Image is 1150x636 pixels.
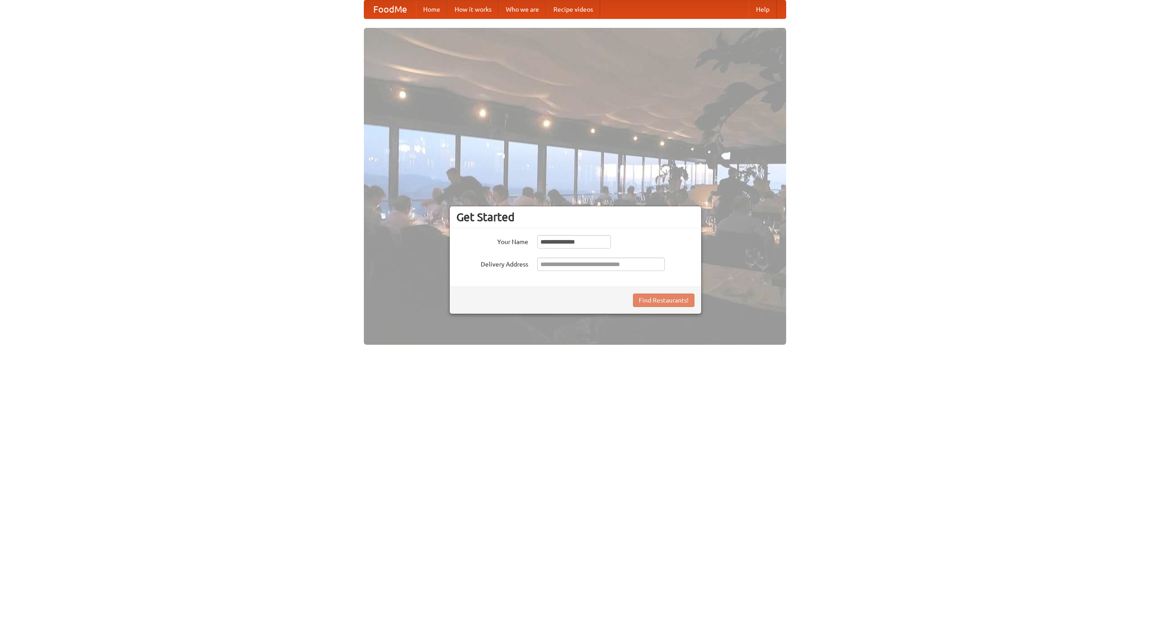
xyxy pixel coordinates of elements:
a: Who we are [499,0,546,18]
a: Help [749,0,777,18]
h3: Get Started [456,210,694,224]
label: Delivery Address [456,258,528,269]
a: Recipe videos [546,0,600,18]
a: How it works [447,0,499,18]
button: Find Restaurants! [633,294,694,307]
a: Home [416,0,447,18]
label: Your Name [456,235,528,246]
a: FoodMe [364,0,416,18]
